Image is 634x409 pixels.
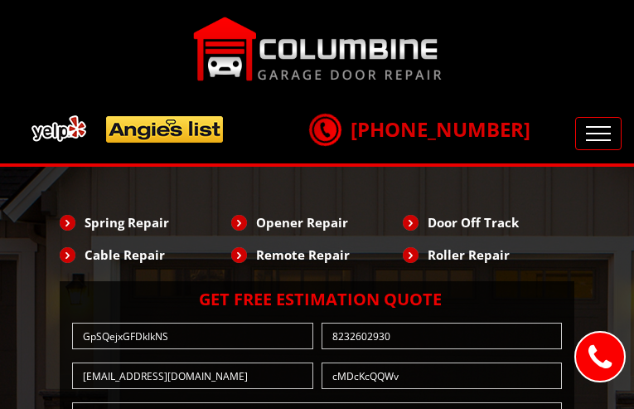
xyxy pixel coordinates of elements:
li: Opener Repair [231,208,403,236]
li: Cable Repair [60,241,231,269]
input: Name [72,323,313,349]
img: add.png [25,109,230,149]
button: Toggle navigation [575,117,622,150]
li: Roller Repair [403,241,574,269]
a: [PHONE_NUMBER] [309,115,530,143]
input: Enter email [72,363,313,389]
img: call.png [304,109,346,150]
input: Phone [322,323,563,349]
li: Remote Repair [231,241,403,269]
li: Door Off Track [403,208,574,236]
h2: Get Free Estimation Quote [68,290,566,309]
input: Zip [322,363,563,389]
img: Columbine.png [193,17,442,81]
li: Spring Repair [60,208,231,236]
